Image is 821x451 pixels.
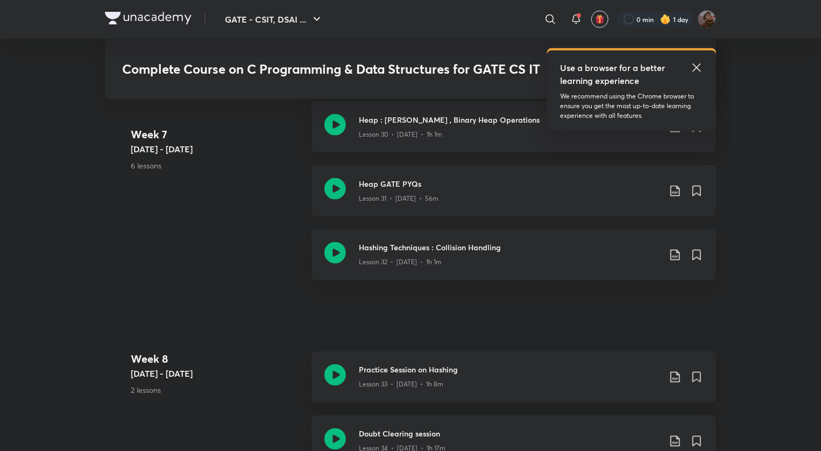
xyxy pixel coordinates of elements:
h3: Doubt Clearing session [359,428,660,440]
h3: Heap : [PERSON_NAME] , Binary Heap Operations [359,114,660,125]
h3: Practice Session on Hashing [359,364,660,376]
h5: [DATE] - [DATE] [131,143,303,156]
img: streak [660,14,671,25]
img: Suryansh Singh [698,10,716,29]
p: Lesson 32 • [DATE] • 1h 1m [359,258,442,267]
p: 2 lessons [131,385,303,396]
button: GATE - CSIT, DSAI ... [218,9,330,30]
h3: Complete Course on C Programming & Data Structures for GATE CS IT [122,61,543,77]
p: Lesson 31 • [DATE] • 56m [359,194,438,203]
p: Lesson 33 • [DATE] • 1h 8m [359,380,443,390]
h3: Heap GATE PYQs [359,178,660,189]
img: Company Logo [105,12,192,25]
a: Hashing Techniques : Collision HandlingLesson 32 • [DATE] • 1h 1m [312,229,716,293]
h4: Week 7 [131,126,303,143]
p: We recommend using the Chrome browser to ensure you get the most up-to-date learning experience w... [560,91,703,121]
h4: Week 8 [131,351,303,368]
h5: [DATE] - [DATE] [131,368,303,380]
p: Lesson 30 • [DATE] • 1h 1m [359,130,442,139]
a: Heap GATE PYQsLesson 31 • [DATE] • 56m [312,165,716,229]
a: Heap : [PERSON_NAME] , Binary Heap OperationsLesson 30 • [DATE] • 1h 1m [312,101,716,165]
a: Company Logo [105,12,192,27]
a: Practice Session on HashingLesson 33 • [DATE] • 1h 8m [312,351,716,415]
h3: Hashing Techniques : Collision Handling [359,242,660,253]
button: avatar [591,11,608,28]
img: avatar [595,15,605,24]
h5: Use a browser for a better learning experience [560,61,667,87]
p: 6 lessons [131,160,303,171]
